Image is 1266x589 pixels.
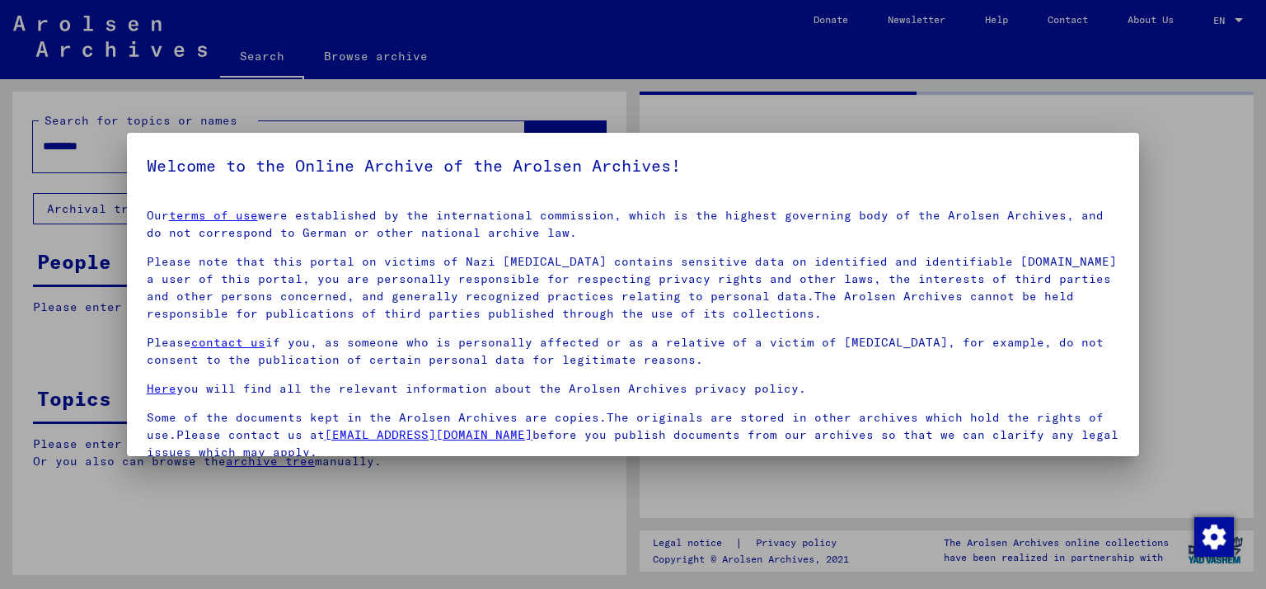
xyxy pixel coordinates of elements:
p: Please note that this portal on victims of Nazi [MEDICAL_DATA] contains sensitive data on identif... [147,253,1120,323]
a: terms of use [169,208,258,223]
p: Some of the documents kept in the Arolsen Archives are copies.The originals are stored in other a... [147,409,1120,461]
img: Change consent [1194,517,1234,557]
a: [EMAIL_ADDRESS][DOMAIN_NAME] [325,427,532,442]
a: Here [147,381,176,396]
h5: Welcome to the Online Archive of the Arolsen Archives! [147,153,1120,179]
p: Our were established by the international commission, which is the highest governing body of the ... [147,207,1120,242]
div: Change consent [1193,516,1233,556]
a: contact us [191,335,265,350]
p: you will find all the relevant information about the Arolsen Archives privacy policy. [147,380,1120,398]
p: Please if you, as someone who is personally affected or as a relative of a victim of [MEDICAL_DAT... [147,334,1120,369]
